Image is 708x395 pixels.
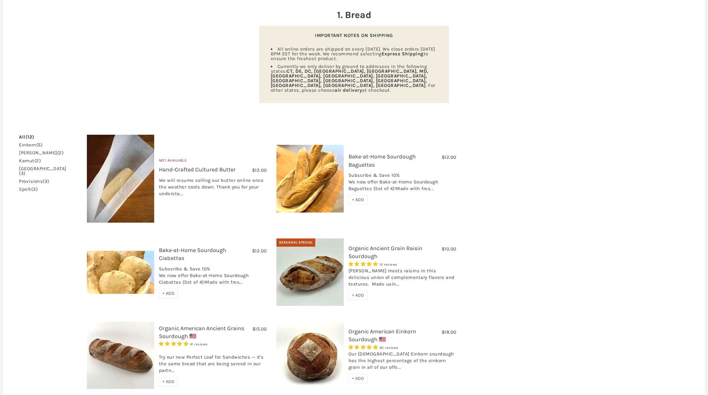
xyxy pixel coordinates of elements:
[348,153,416,168] a: Bake-at-Home Sourdough Baguettes
[352,293,364,298] span: + ADD
[348,291,368,300] div: + ADD
[348,351,457,374] div: Our [DEMOGRAPHIC_DATA] Einkorn sourdough has the highest percentage of the einkorn grain in all o...
[379,262,397,267] span: 12 reviews
[442,329,457,335] span: $18.00
[19,143,42,147] a: einkorn(5)
[259,8,449,22] h2: 1. Bread
[276,238,344,306] img: Organic Ancient Grain Raisin Sourdough
[348,245,422,260] a: Organic Ancient Grain Raisin Sourdough
[190,342,208,346] span: 41 reviews
[271,46,435,61] span: All online orders are shipped on every [DATE]. We close orders [DATE] 6PM EST for the week. We re...
[87,135,154,223] img: Hand-Crafted Cultured Butter
[348,328,416,343] a: Organic American Einkorn Sourdough 🇺🇸
[252,248,267,254] span: $12.00
[352,376,364,381] span: + ADD
[315,33,393,38] strong: IMPORTANT NOTES ON SHIPPING
[159,325,244,340] a: Organic American Ancient Grains Sourdough 🇺🇸
[159,247,226,262] a: Bake-at-Home Sourdough Ciabattas
[271,68,428,88] strong: CT, DE, DC, [GEOGRAPHIC_DATA], [GEOGRAPHIC_DATA], MD, [GEOGRAPHIC_DATA], [GEOGRAPHIC_DATA], [GEOG...
[159,266,267,289] div: Subscribe & Save 10% We now offer Bake-at-Home Sourdough Ciabattas (Set of 4)!Made with fres...
[31,186,38,192] span: (3)
[34,158,41,164] span: (2)
[19,166,66,176] a: [GEOGRAPHIC_DATA](3)
[87,322,154,389] img: Organic American Ancient Grains Sourdough 🇺🇸
[36,142,43,148] span: (5)
[252,326,267,332] span: $15.00
[162,379,175,384] span: + ADD
[159,347,267,377] div: Try our new Perfect Loaf for Sandwiches — it's the same bread that are being served in our partn...
[57,150,64,156] span: (2)
[43,178,49,184] span: (3)
[348,374,368,383] div: + ADD
[276,145,344,213] img: Bake-at-Home Sourdough Baguettes
[276,238,315,247] div: Seasonal Special
[162,291,175,296] span: + ADD
[442,246,457,252] span: $10.00
[19,187,38,192] a: spelt(3)
[335,87,362,93] strong: air delivery
[19,135,34,139] a: All(12)
[159,289,178,298] div: + ADD
[348,261,379,267] span: 5.00 stars
[159,166,236,173] a: Hand-Crafted Cultured Butter
[348,268,457,291] div: [PERSON_NAME] meets raisins in this delicious union of complementary flavors and textures. Made u...
[442,154,457,160] span: $12.00
[159,177,267,200] div: We will resume selling our butter online once the weather cools down. Thank you for your understa...
[87,251,154,294] img: Bake-at-Home Sourdough Ciabattas
[19,158,41,163] a: kamut(2)
[276,322,344,389] img: Organic American Einkorn Sourdough 🇺🇸
[382,51,424,57] strong: Express Shipping
[26,134,34,140] span: (12)
[271,64,435,93] span: Currently we only deliver by ground to addresses in the following states: . For other states, ple...
[19,151,64,155] a: [PERSON_NAME](2)
[379,346,398,350] span: 20 reviews
[19,170,26,176] span: (3)
[348,172,457,195] div: Subscribe & Save 10% We now offer Bake-at-Home Sourdough Baguettes (Set of 4)!Made with fres...
[19,179,49,184] a: provisions(3)
[348,344,379,350] span: 4.95 stars
[348,195,368,205] div: + ADD
[159,341,190,347] span: 4.93 stars
[352,197,364,202] span: + ADD
[159,377,178,386] div: + ADD
[252,167,267,173] span: $12.00
[159,157,267,166] div: Not Available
